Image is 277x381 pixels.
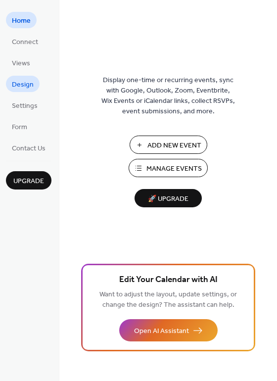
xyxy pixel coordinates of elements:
span: Edit Your Calendar with AI [119,273,218,287]
span: Display one-time or recurring events, sync with Google, Outlook, Zoom, Eventbrite, Wix Events or ... [101,75,235,117]
span: Design [12,80,34,90]
a: Contact Us [6,140,51,156]
span: Connect [12,37,38,48]
span: 🚀 Upgrade [140,192,196,206]
span: Manage Events [146,164,202,174]
span: Views [12,58,30,69]
span: Open AI Assistant [134,326,189,336]
button: Open AI Assistant [119,319,218,341]
span: Add New Event [147,141,201,151]
span: Want to adjust the layout, update settings, or change the design? The assistant can help. [99,288,237,312]
a: Home [6,12,37,28]
span: Upgrade [13,176,44,187]
button: Upgrade [6,171,51,190]
a: Views [6,54,36,71]
span: Settings [12,101,38,111]
a: Settings [6,97,44,113]
span: Home [12,16,31,26]
a: Design [6,76,40,92]
button: Add New Event [130,136,207,154]
button: 🚀 Upgrade [135,189,202,207]
a: Connect [6,33,44,49]
span: Form [12,122,27,133]
button: Manage Events [129,159,208,177]
a: Form [6,118,33,135]
span: Contact Us [12,143,46,154]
